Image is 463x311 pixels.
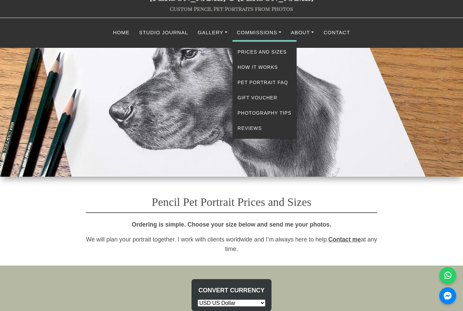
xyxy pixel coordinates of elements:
[86,220,377,229] p: Ordering is simple. Choose your size below and send me your photos.
[439,267,456,284] a: WhatsApp
[232,40,297,139] div: Commissions
[328,236,361,243] a: Contact me
[193,26,232,39] a: Gallery
[439,287,456,304] a: Messenger
[233,105,297,121] a: Photography Tips
[319,26,355,39] a: Contact
[86,185,377,213] h1: Pencil Pet Portrait Prices and Sizes
[195,283,268,298] li: Convert Currency
[170,5,293,12] a: Custom Pencil Pet Portraits from Photos
[134,26,193,39] a: Studio Journal
[86,235,377,254] p: We will plan your portrait together. I work with clients worldwide and I’m always here to help. a...
[233,75,297,90] a: Pet Portrait FAQ
[232,26,286,39] a: Commissions
[233,90,297,105] a: Gift Voucher
[233,60,297,75] a: How It Works
[233,121,297,136] a: Reviews
[108,26,134,39] a: Home
[286,26,319,39] a: About
[233,44,297,60] a: Prices and Sizes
